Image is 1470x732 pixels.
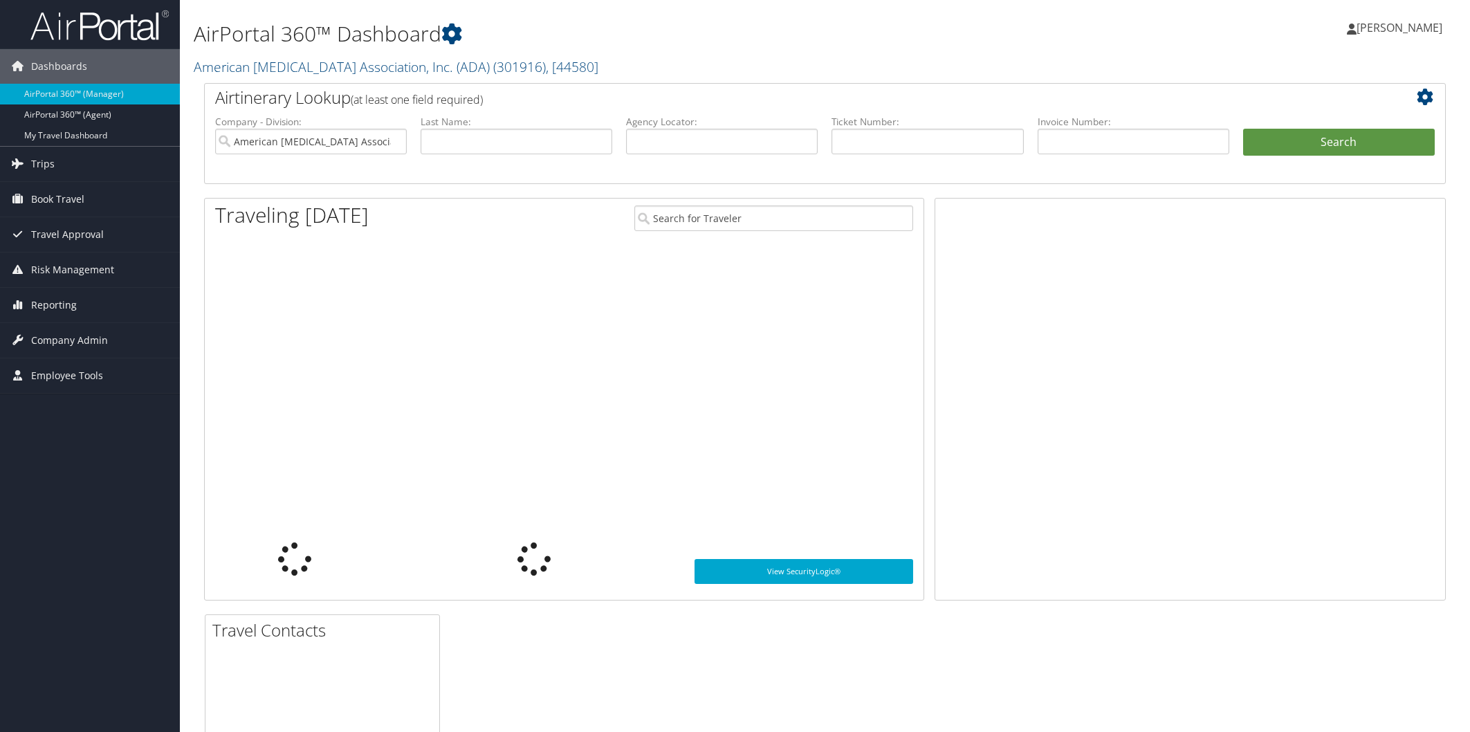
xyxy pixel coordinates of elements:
[1347,7,1456,48] a: [PERSON_NAME]
[31,182,84,217] span: Book Travel
[832,115,1023,129] label: Ticket Number:
[31,288,77,322] span: Reporting
[351,92,483,107] span: (at least one field required)
[31,49,87,84] span: Dashboards
[1038,115,1229,129] label: Invoice Number:
[626,115,818,129] label: Agency Locator:
[215,86,1332,109] h2: Airtinerary Lookup
[31,323,108,358] span: Company Admin
[421,115,612,129] label: Last Name:
[695,559,913,584] a: View SecurityLogic®
[31,217,104,252] span: Travel Approval
[493,57,546,76] span: ( 301916 )
[194,57,598,76] a: American [MEDICAL_DATA] Association, Inc. (ADA)
[1243,129,1435,156] button: Search
[194,19,1036,48] h1: AirPortal 360™ Dashboard
[31,147,55,181] span: Trips
[31,253,114,287] span: Risk Management
[212,619,439,642] h2: Travel Contacts
[31,358,103,393] span: Employee Tools
[30,9,169,42] img: airportal-logo.png
[634,205,913,231] input: Search for Traveler
[546,57,598,76] span: , [ 44580 ]
[1357,20,1442,35] span: [PERSON_NAME]
[215,115,407,129] label: Company - Division:
[215,201,369,230] h1: Traveling [DATE]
